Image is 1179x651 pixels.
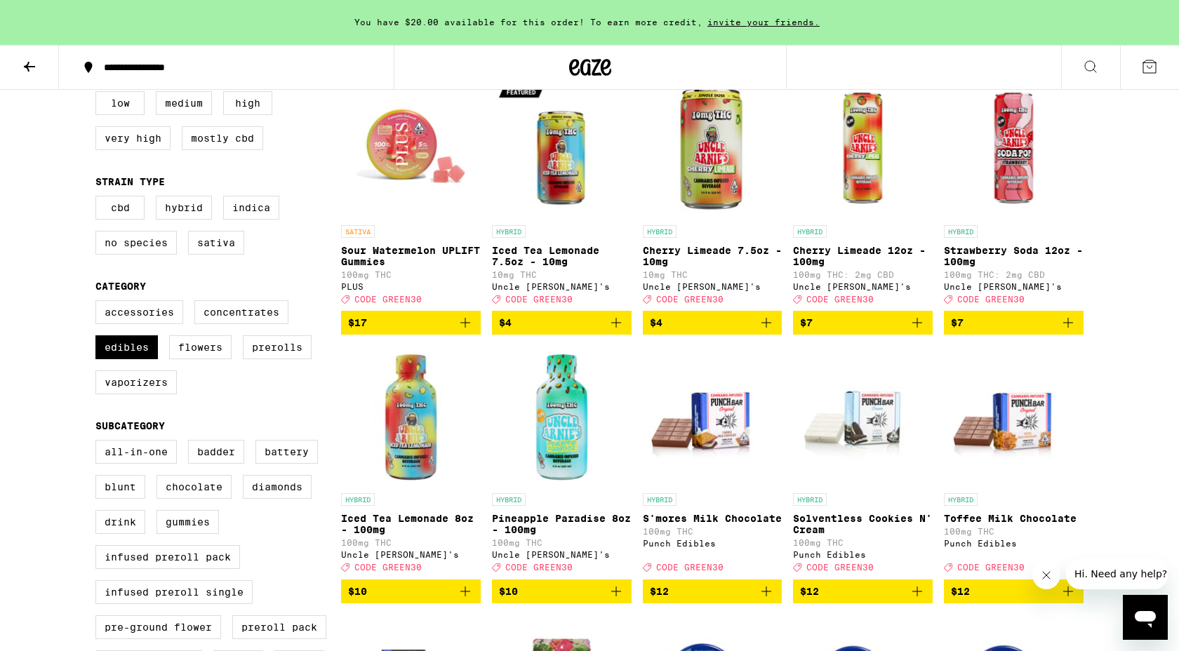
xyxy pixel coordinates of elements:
p: Strawberry Soda 12oz - 100mg [944,245,1084,267]
iframe: Button to launch messaging window [1123,595,1168,640]
span: $7 [800,317,813,328]
label: Blunt [95,475,145,499]
span: CODE GREEN30 [656,563,724,572]
label: Low [95,91,145,115]
button: Add to bag [341,311,481,335]
span: CODE GREEN30 [957,563,1025,572]
img: Uncle Arnie's - Iced Tea Lemonade 8oz - 100mg [341,346,481,486]
a: Open page for Sour Watermelon UPLIFT Gummies from PLUS [341,78,481,311]
label: All-In-One [95,440,177,464]
legend: Category [95,281,146,292]
p: 100mg THC [793,538,933,547]
button: Add to bag [793,579,933,603]
div: PLUS [341,282,481,291]
label: Concentrates [194,300,288,324]
span: CODE GREEN30 [354,563,422,572]
legend: Subcategory [95,420,165,431]
p: 100mg THC: 2mg CBD [793,270,933,279]
label: High [223,91,272,115]
p: 100mg THC [944,527,1084,536]
p: Sour Watermelon UPLIFT Gummies [341,245,481,267]
label: Edibles [95,335,158,359]
div: Uncle [PERSON_NAME]'s [944,282,1084,291]
div: Punch Edibles [793,550,933,559]
span: $12 [650,586,669,597]
p: Toffee Milk Chocolate [944,513,1084,524]
span: CODE GREEN30 [806,295,874,304]
button: Add to bag [341,579,481,603]
p: Cherry Limeade 12oz - 100mg [793,245,933,267]
p: 100mg THC [492,538,632,547]
button: Add to bag [492,579,632,603]
label: Accessories [95,300,183,324]
p: Solventless Cookies N' Cream [793,513,933,535]
span: CODE GREEN30 [505,295,573,304]
p: HYBRID [793,493,827,506]
span: invite your friends. [702,18,825,27]
p: SATIVA [341,225,375,238]
label: Flowers [169,335,232,359]
span: CODE GREEN30 [806,563,874,572]
label: Sativa [188,231,244,255]
label: Battery [255,440,318,464]
span: $12 [800,586,819,597]
span: $4 [499,317,512,328]
button: Add to bag [492,311,632,335]
a: Open page for Iced Tea Lemonade 7.5oz - 10mg from Uncle Arnie's [492,78,632,311]
p: HYBRID [643,493,677,506]
a: Open page for Cherry Limeade 7.5oz - 10mg from Uncle Arnie's [643,78,782,311]
label: CBD [95,196,145,220]
p: S'mores Milk Chocolate [643,513,782,524]
span: CODE GREEN30 [354,295,422,304]
iframe: Message from company [1066,558,1168,589]
button: Add to bag [944,311,1084,335]
a: Open page for Iced Tea Lemonade 8oz - 100mg from Uncle Arnie's [341,346,481,579]
a: Open page for Pineapple Paradise 8oz - 100mg from Uncle Arnie's [492,346,632,579]
label: Badder [188,440,244,464]
label: Hybrid [156,196,212,220]
span: You have $20.00 available for this order! To earn more credit, [354,18,702,27]
p: 100mg THC [341,270,481,279]
img: PLUS - Sour Watermelon UPLIFT Gummies [341,78,481,218]
span: CODE GREEN30 [957,295,1025,304]
label: Infused Preroll Pack [95,545,240,569]
a: Open page for S'mores Milk Chocolate from Punch Edibles [643,346,782,579]
label: Gummies [156,510,219,534]
p: 100mg THC: 2mg CBD [944,270,1084,279]
p: Iced Tea Lemonade 8oz - 100mg [341,513,481,535]
img: Uncle Arnie's - Strawberry Soda 12oz - 100mg [944,78,1084,218]
label: Medium [156,91,212,115]
p: HYBRID [793,225,827,238]
a: Open page for Toffee Milk Chocolate from Punch Edibles [944,346,1084,579]
span: $7 [951,317,964,328]
div: Uncle [PERSON_NAME]'s [793,282,933,291]
p: 100mg THC [341,538,481,547]
label: Indica [223,196,279,220]
label: Vaporizers [95,370,177,394]
label: Very High [95,126,171,150]
a: Open page for Strawberry Soda 12oz - 100mg from Uncle Arnie's [944,78,1084,311]
label: Drink [95,510,145,534]
img: Uncle Arnie's - Pineapple Paradise 8oz - 100mg [492,346,632,486]
span: CODE GREEN30 [505,563,573,572]
a: Open page for Solventless Cookies N' Cream from Punch Edibles [793,346,933,579]
span: $17 [348,317,367,328]
span: CODE GREEN30 [656,295,724,304]
p: 10mg THC [643,270,782,279]
button: Add to bag [643,311,782,335]
div: Uncle [PERSON_NAME]'s [341,550,481,559]
img: Punch Edibles - Toffee Milk Chocolate [944,346,1084,486]
label: Preroll Pack [232,615,326,639]
legend: Strain Type [95,176,165,187]
span: $10 [348,586,367,597]
label: Diamonds [243,475,312,499]
a: Open page for Cherry Limeade 12oz - 100mg from Uncle Arnie's [793,78,933,311]
p: HYBRID [492,225,526,238]
img: Uncle Arnie's - Cherry Limeade 7.5oz - 10mg [643,78,782,218]
label: Pre-ground Flower [95,615,221,639]
span: $10 [499,586,518,597]
button: Add to bag [793,311,933,335]
img: Uncle Arnie's - Iced Tea Lemonade 7.5oz - 10mg [492,78,632,218]
div: Punch Edibles [944,539,1084,548]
